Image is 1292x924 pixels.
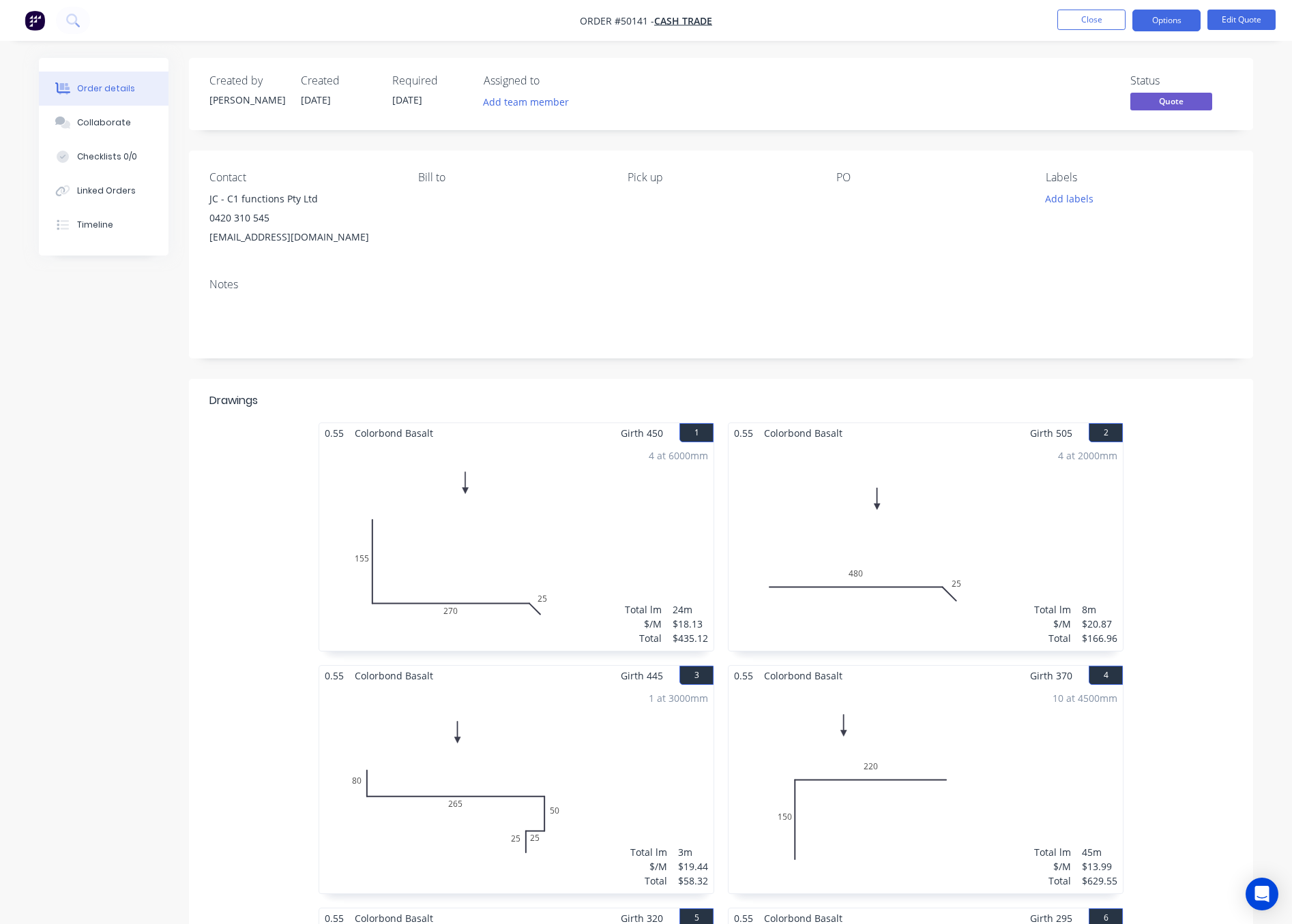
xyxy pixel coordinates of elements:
[77,117,131,129] div: Collaborate
[625,602,662,617] div: Total lm
[679,666,714,685] button: 3
[649,448,708,463] div: 4 at 6000mm
[1034,602,1071,617] div: Total lm
[628,171,814,184] div: Pick up
[77,151,137,163] div: Checklists 0/0
[418,171,605,184] div: Bill to
[1058,448,1117,463] div: 4 at 2000mm
[39,208,168,242] button: Timeline
[630,859,667,874] div: $/M
[673,602,708,617] div: 24m
[209,171,396,184] div: Contact
[625,631,662,645] div: Total
[301,93,331,106] span: [DATE]
[1034,631,1071,645] div: Total
[349,666,439,686] span: Colorbond Basalt
[25,10,45,31] img: Factory
[580,14,654,27] span: Order #50141 -
[1034,617,1071,631] div: $/M
[39,174,168,208] button: Linked Orders
[1046,171,1233,184] div: Labels
[673,617,708,631] div: $18.13
[1082,602,1117,617] div: 8m
[1038,189,1100,208] button: Add labels
[729,443,1123,651] div: 0480254 at 2000mmTotal lm$/MTotal8m$20.87$166.96
[484,74,620,87] div: Assigned to
[39,106,168,140] button: Collaborate
[209,392,258,409] div: Drawings
[484,93,576,111] button: Add team member
[1082,631,1117,645] div: $166.96
[209,278,1233,291] div: Notes
[1130,93,1212,110] span: Quote
[759,666,848,686] span: Colorbond Basalt
[1082,845,1117,859] div: 45m
[836,171,1023,184] div: PO
[39,140,168,174] button: Checklists 0/0
[630,874,667,888] div: Total
[678,845,708,859] div: 3m
[319,423,349,443] span: 0.55
[1030,666,1072,686] span: Girth 370
[209,189,396,209] div: JC - C1 functions Pty Ltd
[679,423,714,442] button: 1
[729,686,1123,893] div: 015022010 at 4500mmTotal lm$/MTotal45m$13.99$629.55
[621,423,663,443] span: Girth 450
[77,82,135,95] div: Order details
[349,423,439,443] span: Colorbond Basalt
[392,93,422,106] span: [DATE]
[1130,74,1233,87] div: Status
[729,423,759,443] span: 0.55
[1057,10,1126,30] button: Close
[209,189,396,247] div: JC - C1 functions Pty Ltd0420 310 545[EMAIL_ADDRESS][DOMAIN_NAME]
[1082,617,1117,631] div: $20.87
[1089,666,1123,685] button: 4
[1034,874,1071,888] div: Total
[39,72,168,106] button: Order details
[678,874,708,888] div: $58.32
[1207,10,1276,30] button: Edit Quote
[1132,10,1201,31] button: Options
[77,185,136,197] div: Linked Orders
[630,845,667,859] div: Total lm
[729,666,759,686] span: 0.55
[1082,859,1117,874] div: $13.99
[678,859,708,874] div: $19.44
[392,74,467,87] div: Required
[759,423,848,443] span: Colorbond Basalt
[1034,859,1071,874] div: $/M
[621,666,663,686] span: Girth 445
[1082,874,1117,888] div: $629.55
[673,631,708,645] div: $435.12
[209,74,284,87] div: Created by
[1246,878,1278,910] div: Open Intercom Messenger
[319,686,714,893] div: 0802655025251 at 3000mmTotal lm$/MTotal3m$19.44$58.32
[1030,423,1072,443] span: Girth 505
[654,14,712,27] a: Cash Trade
[209,209,396,228] div: 0420 310 545
[301,74,376,87] div: Created
[625,617,662,631] div: $/M
[649,691,708,705] div: 1 at 3000mm
[209,93,284,107] div: [PERSON_NAME]
[1034,845,1071,859] div: Total lm
[209,228,396,247] div: [EMAIL_ADDRESS][DOMAIN_NAME]
[476,93,576,111] button: Add team member
[319,443,714,651] div: 0155270254 at 6000mmTotal lm$/MTotal24m$18.13$435.12
[1053,691,1117,705] div: 10 at 4500mm
[1089,423,1123,442] button: 2
[77,219,113,231] div: Timeline
[319,666,349,686] span: 0.55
